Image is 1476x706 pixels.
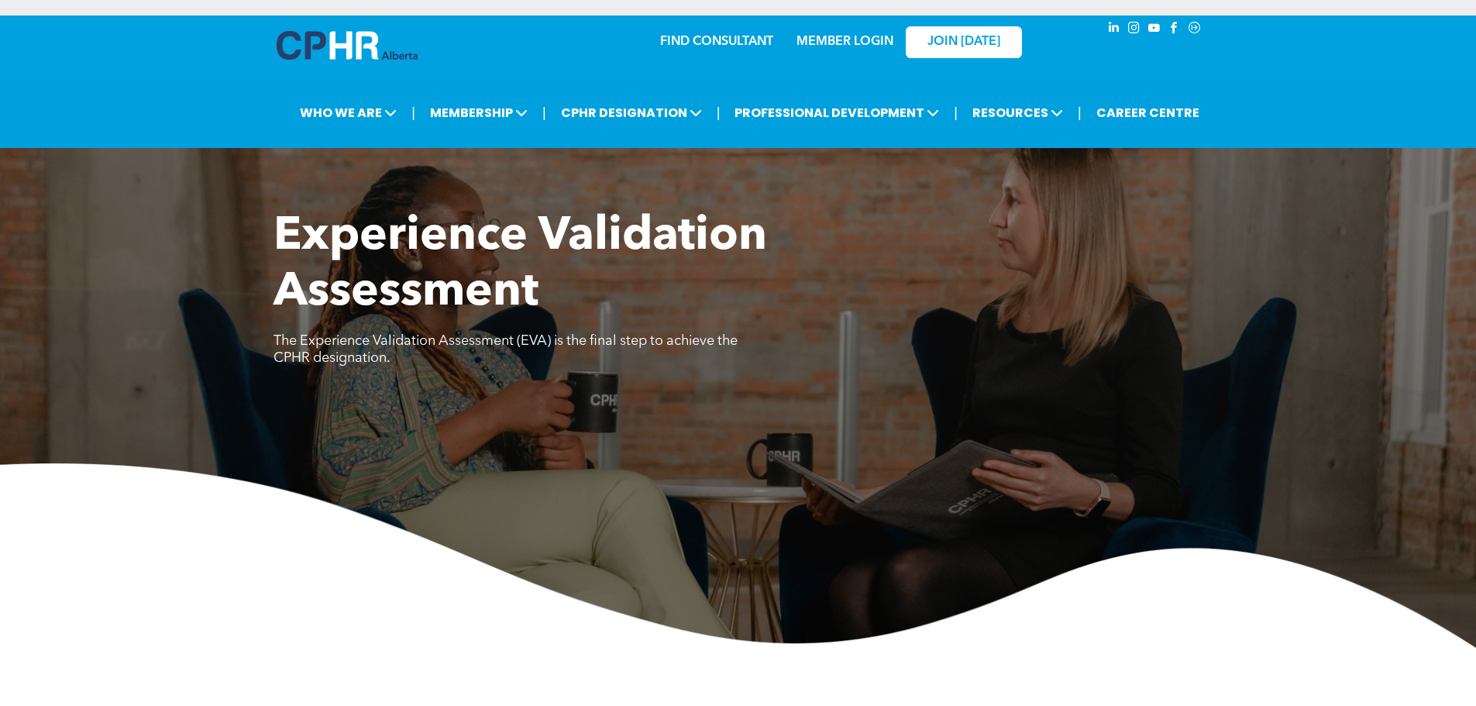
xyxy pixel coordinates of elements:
[1186,19,1203,40] a: Social network
[660,36,773,48] a: FIND CONSULTANT
[717,97,721,129] li: |
[1106,19,1123,40] a: linkedin
[411,97,415,129] li: |
[1126,19,1143,40] a: instagram
[274,214,767,316] span: Experience Validation Assessment
[1146,19,1163,40] a: youtube
[730,98,944,127] span: PROFESSIONAL DEVELOPMENT
[968,98,1068,127] span: RESOURCES
[1092,98,1204,127] a: CAREER CENTRE
[796,36,893,48] a: MEMBER LOGIN
[556,98,707,127] span: CPHR DESIGNATION
[1166,19,1183,40] a: facebook
[295,98,401,127] span: WHO WE ARE
[542,97,546,129] li: |
[1078,97,1082,129] li: |
[927,35,1000,50] span: JOIN [DATE]
[274,334,738,365] span: The Experience Validation Assessment (EVA) is the final step to achieve the CPHR designation.
[425,98,532,127] span: MEMBERSHIP
[954,97,958,129] li: |
[906,26,1022,58] a: JOIN [DATE]
[277,31,418,60] img: A blue and white logo for cp alberta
